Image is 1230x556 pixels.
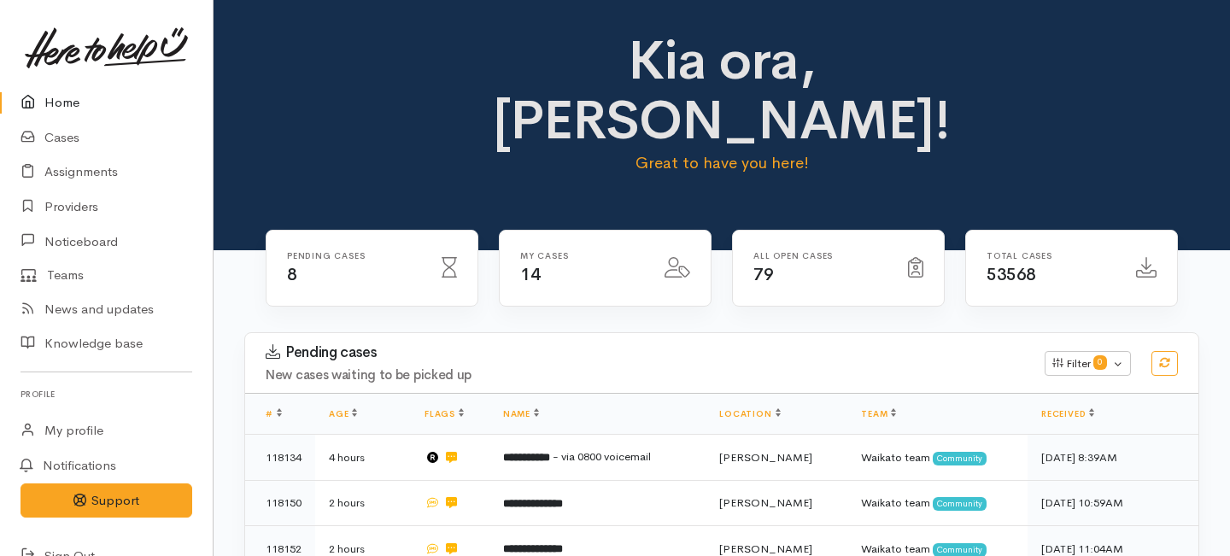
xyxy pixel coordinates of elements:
[1041,408,1094,419] a: Received
[520,264,540,285] span: 14
[933,497,987,511] span: Community
[489,151,956,175] p: Great to have you here!
[987,264,1036,285] span: 53568
[489,31,956,151] h1: Kia ora, [PERSON_NAME]!
[987,251,1116,260] h6: Total cases
[287,251,421,260] h6: Pending cases
[753,264,773,285] span: 79
[1028,435,1198,481] td: [DATE] 8:39AM
[266,368,1024,383] h4: New cases waiting to be picked up
[861,408,896,419] a: Team
[329,408,357,419] a: Age
[719,541,812,556] span: [PERSON_NAME]
[315,435,411,481] td: 4 hours
[245,435,315,481] td: 118134
[266,408,282,419] a: #
[719,450,812,465] span: [PERSON_NAME]
[425,408,464,419] a: Flags
[20,383,192,406] h6: Profile
[1028,480,1198,526] td: [DATE] 10:59AM
[933,452,987,465] span: Community
[315,480,411,526] td: 2 hours
[266,344,1024,361] h3: Pending cases
[753,251,887,260] h6: All Open cases
[719,495,812,510] span: [PERSON_NAME]
[1045,351,1131,377] button: Filter0
[847,480,1028,526] td: Waikato team
[245,480,315,526] td: 118150
[847,435,1028,481] td: Waikato team
[20,483,192,518] button: Support
[503,408,539,419] a: Name
[719,408,780,419] a: Location
[553,449,651,464] span: - via 0800 voicemail
[520,251,644,260] h6: My cases
[1093,355,1107,369] span: 0
[287,264,297,285] span: 8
